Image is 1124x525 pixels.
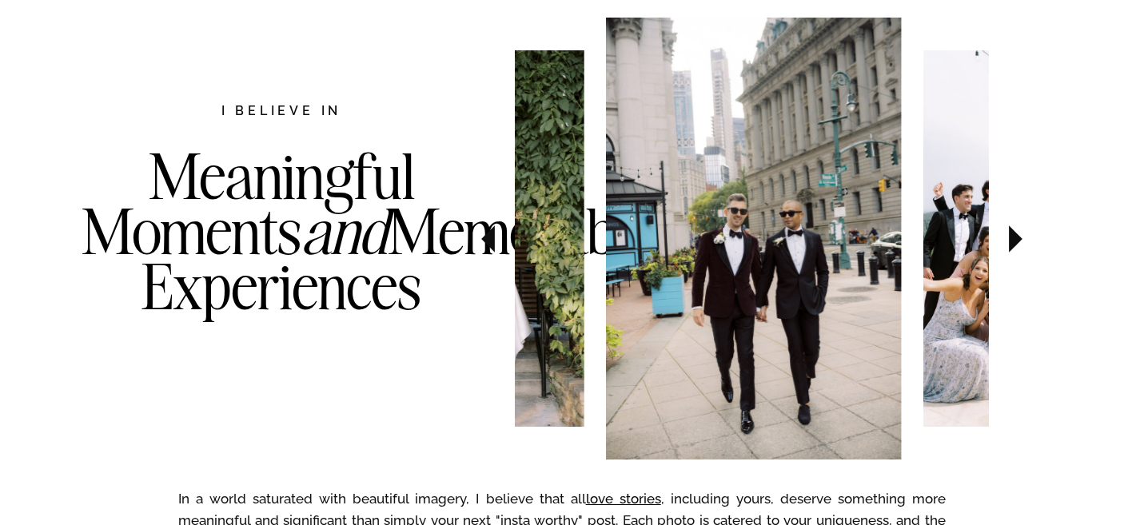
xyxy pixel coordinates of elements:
img: Newlyweds in downtown NYC wearing tuxes and boutonnieres [606,18,901,459]
h3: Meaningful Moments Memorable Experiences [82,149,481,379]
i: and [301,192,388,270]
h2: I believe in [137,101,426,123]
a: love stories [586,491,661,507]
